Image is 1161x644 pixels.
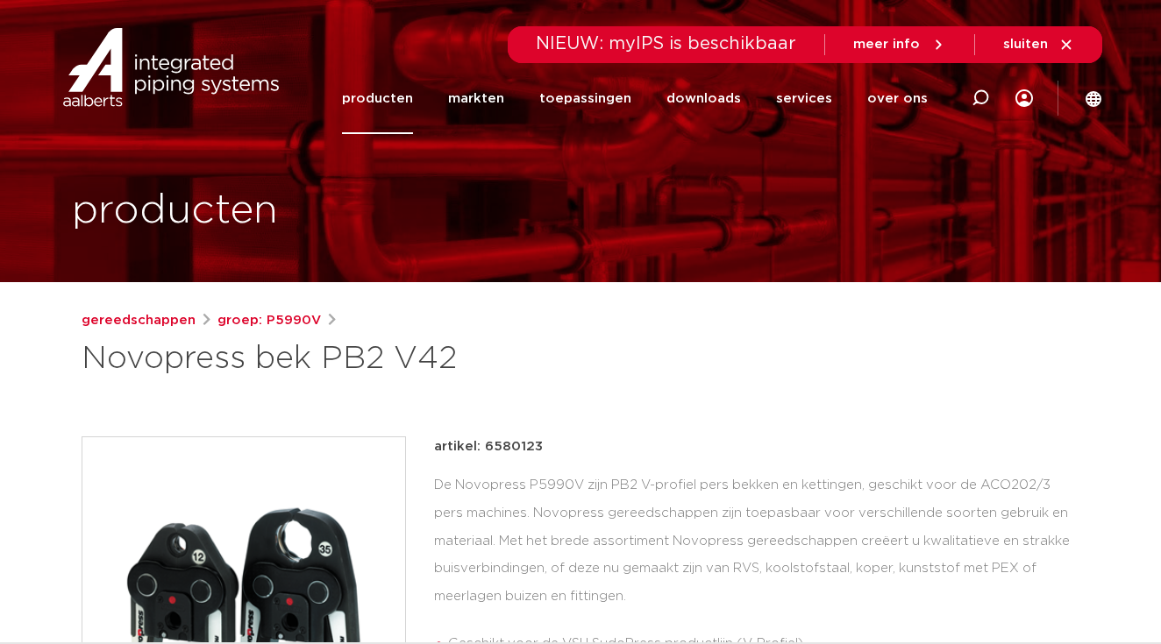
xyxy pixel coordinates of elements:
[853,38,920,51] span: meer info
[434,436,543,457] p: artikel: 6580123
[82,310,196,331] a: gereedschappen
[1015,63,1033,134] div: my IPS
[776,63,832,134] a: services
[666,63,741,134] a: downloads
[342,63,928,134] nav: Menu
[217,310,321,331] a: groep: P5990V
[539,63,631,134] a: toepassingen
[1003,38,1048,51] span: sluiten
[1003,37,1074,53] a: sluiten
[853,37,946,53] a: meer info
[448,63,504,134] a: markten
[82,338,740,380] h1: Novopress bek PB2 V42
[342,63,413,134] a: producten
[536,35,796,53] span: NIEUW: myIPS is beschikbaar
[72,183,278,239] h1: producten
[867,63,928,134] a: over ons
